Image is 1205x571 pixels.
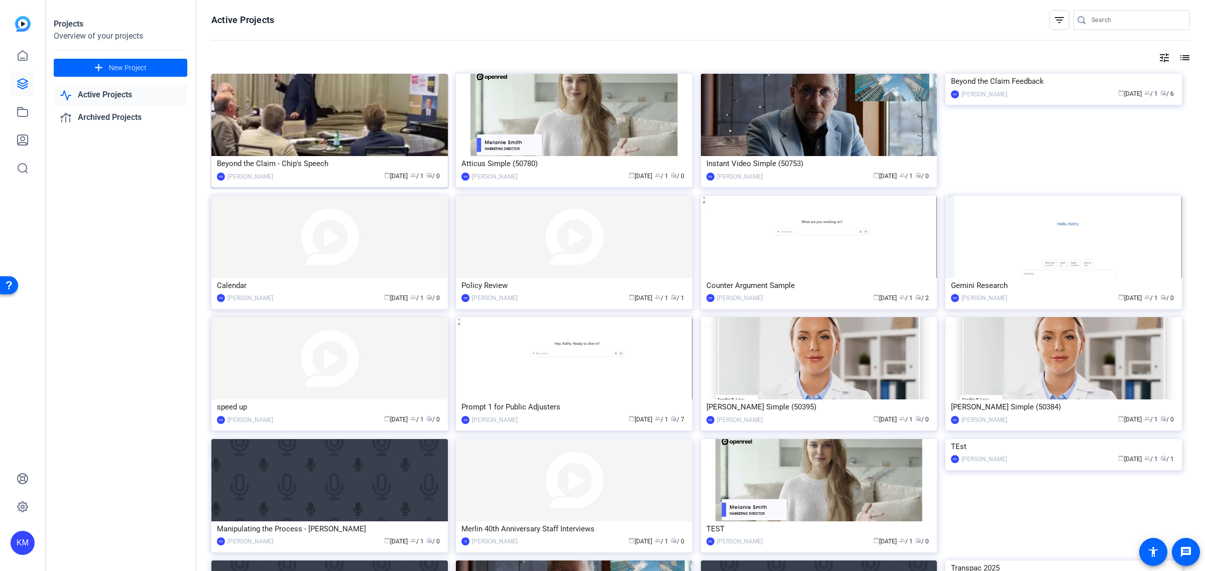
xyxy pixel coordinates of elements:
[899,294,905,300] span: group
[951,74,1176,89] div: Beyond the Claim Feedback
[1144,456,1158,463] span: / 1
[915,538,929,545] span: / 0
[1180,546,1192,558] mat-icon: message
[384,537,390,543] span: calendar_today
[1118,456,1142,463] span: [DATE]
[671,294,677,300] span: radio
[217,537,225,545] div: KM
[1160,455,1166,461] span: radio
[915,537,921,543] span: radio
[426,537,432,543] span: radio
[951,455,959,463] div: KM
[899,295,913,302] span: / 1
[54,85,187,105] a: Active Projects
[671,538,684,545] span: / 0
[915,295,929,302] span: / 2
[706,521,932,536] div: TEST
[1160,416,1174,423] span: / 0
[461,399,687,414] div: Prompt 1 for Public Adjusters
[1092,14,1182,26] input: Search
[54,18,187,30] div: Projects
[899,173,913,180] span: / 1
[227,415,273,425] div: [PERSON_NAME]
[951,278,1176,293] div: Gemini Research
[410,415,416,421] span: group
[873,172,879,178] span: calendar_today
[54,59,187,77] button: New Project
[227,172,273,182] div: [PERSON_NAME]
[629,415,635,421] span: calendar_today
[92,62,105,74] mat-icon: add
[706,278,932,293] div: Counter Argument Sample
[410,538,424,545] span: / 1
[410,173,424,180] span: / 1
[384,294,390,300] span: calendar_today
[671,172,677,178] span: radio
[426,416,440,423] span: / 0
[1158,52,1170,64] mat-icon: tune
[1053,14,1065,26] mat-icon: filter_list
[472,172,518,182] div: [PERSON_NAME]
[717,293,763,303] div: [PERSON_NAME]
[951,399,1176,414] div: [PERSON_NAME] Simple (50384)
[899,538,913,545] span: / 1
[384,415,390,421] span: calendar_today
[410,172,416,178] span: group
[951,294,959,302] div: KM
[1118,90,1142,97] span: [DATE]
[671,415,677,421] span: radio
[217,521,442,536] div: Manipulating the Process - [PERSON_NAME]
[671,173,684,180] span: / 0
[1144,90,1158,97] span: / 1
[1144,415,1150,421] span: group
[961,415,1007,425] div: [PERSON_NAME]
[915,172,921,178] span: radio
[461,521,687,536] div: Merlin 40th Anniversary Staff Interviews
[655,416,668,423] span: / 1
[426,173,440,180] span: / 0
[1147,546,1159,558] mat-icon: accessibility
[472,293,518,303] div: [PERSON_NAME]
[706,294,714,302] div: KM
[671,295,684,302] span: / 1
[717,536,763,546] div: [PERSON_NAME]
[655,294,661,300] span: group
[1144,416,1158,423] span: / 1
[873,415,879,421] span: calendar_today
[217,416,225,424] div: KM
[211,14,274,26] h1: Active Projects
[426,295,440,302] span: / 0
[629,416,652,423] span: [DATE]
[873,294,879,300] span: calendar_today
[384,538,408,545] span: [DATE]
[961,89,1007,99] div: [PERSON_NAME]
[1160,295,1174,302] span: / 0
[410,416,424,423] span: / 1
[54,107,187,128] a: Archived Projects
[899,416,913,423] span: / 1
[1118,295,1142,302] span: [DATE]
[426,538,440,545] span: / 0
[899,415,905,421] span: group
[1160,90,1166,96] span: radio
[227,293,273,303] div: [PERSON_NAME]
[706,156,932,171] div: Instant Video Simple (50753)
[11,531,35,555] div: KM
[873,295,897,302] span: [DATE]
[873,173,897,180] span: [DATE]
[629,172,635,178] span: calendar_today
[461,156,687,171] div: Atticus Simple (50780)
[915,416,929,423] span: / 0
[706,416,714,424] div: KM
[717,415,763,425] div: [PERSON_NAME]
[15,16,31,32] img: blue-gradient.svg
[1160,415,1166,421] span: radio
[426,172,432,178] span: radio
[717,172,763,182] div: [PERSON_NAME]
[951,439,1176,454] div: TEst
[217,173,225,181] div: KM
[384,295,408,302] span: [DATE]
[655,172,661,178] span: group
[915,415,921,421] span: radio
[671,537,677,543] span: radio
